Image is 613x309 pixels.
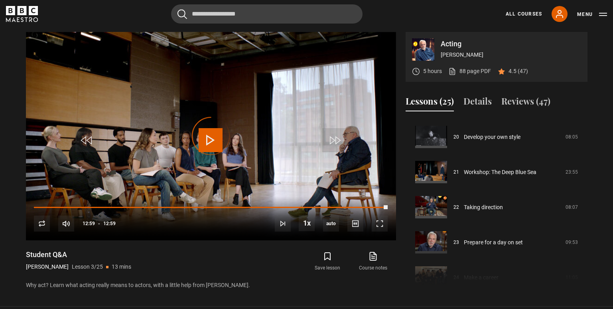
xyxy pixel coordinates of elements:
p: 4.5 (47) [509,67,528,75]
p: [PERSON_NAME] [441,51,581,59]
button: Lessons (25) [406,95,454,111]
button: Details [463,95,492,111]
svg: BBC Maestro [6,6,38,22]
button: Next Lesson [275,216,291,232]
span: 12:59 [103,216,116,231]
button: Fullscreen [372,216,388,232]
a: Prepare for a day on set [464,238,523,247]
div: Progress Bar [34,207,387,208]
span: 12:59 [83,216,95,231]
button: Save lesson [305,250,350,273]
a: Course notes [350,250,396,273]
p: 13 mins [112,263,131,271]
button: Reviews (47) [501,95,550,111]
input: Search [171,4,363,24]
a: 88 page PDF [448,67,491,75]
button: Mute [58,216,74,232]
div: Current quality: 1080p [323,216,339,232]
button: Replay [34,216,50,232]
p: Why act? Learn what acting really means to actors, with a little help from [PERSON_NAME]. [26,281,396,289]
p: Lesson 3/25 [72,263,103,271]
h1: Student Q&A [26,250,131,259]
video-js: Video Player [26,32,396,240]
button: Captions [347,216,363,232]
a: Taking direction [464,203,503,212]
p: Acting [441,40,581,48]
button: Playback Rate [299,215,315,231]
a: Workshop: The Deep Blue Sea [464,168,536,176]
p: [PERSON_NAME] [26,263,69,271]
a: Develop your own style [464,133,520,141]
button: Submit the search query [177,9,187,19]
a: All Courses [506,10,542,18]
button: Toggle navigation [577,10,607,18]
span: - [98,221,100,226]
p: 5 hours [423,67,442,75]
span: auto [323,216,339,232]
